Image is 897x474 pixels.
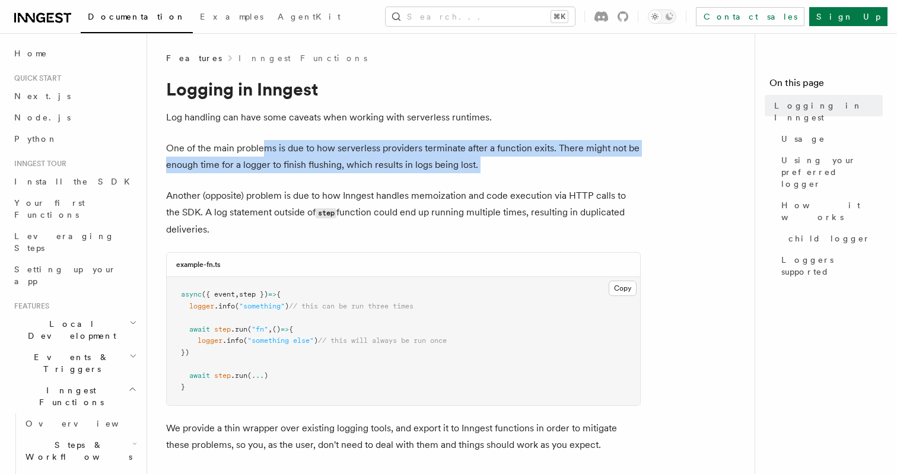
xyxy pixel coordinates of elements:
span: } [181,383,185,391]
span: step [214,325,231,333]
a: AgentKit [271,4,348,32]
span: .run [231,371,247,380]
span: Python [14,134,58,144]
a: Next.js [9,85,139,107]
a: Your first Functions [9,192,139,225]
span: { [276,290,281,298]
a: Loggers supported [777,249,883,282]
span: Using your preferred logger [781,154,883,190]
span: logger [198,336,222,345]
a: Install the SDK [9,171,139,192]
span: How it works [781,199,883,223]
span: AgentKit [278,12,341,21]
a: Inngest Functions [238,52,367,64]
span: Inngest tour [9,159,66,168]
p: Log handling can have some caveats when working with serverless runtimes. [166,109,641,126]
span: ) [264,371,268,380]
span: async [181,290,202,298]
span: Leveraging Steps [14,231,114,253]
span: Home [14,47,47,59]
a: Using your preferred logger [777,149,883,195]
span: logger [189,302,214,310]
span: => [268,290,276,298]
span: "fn" [252,325,268,333]
span: ( [243,336,247,345]
p: We provide a thin wrapper over existing logging tools, and export it to Inngest functions in orde... [166,420,641,453]
span: ( [247,371,252,380]
button: Search...⌘K [386,7,575,26]
span: Inngest Functions [9,384,128,408]
span: Documentation [88,12,186,21]
span: await [189,371,210,380]
span: () [272,325,281,333]
span: , [235,290,239,298]
span: step [214,371,231,380]
span: ) [314,336,318,345]
span: "something else" [247,336,314,345]
button: Inngest Functions [9,380,139,413]
a: child logger [784,228,883,249]
a: Setting up your app [9,259,139,292]
span: ( [235,302,239,310]
p: One of the main problems is due to how serverless providers terminate after a function exits. The... [166,140,641,173]
span: Overview [26,419,148,428]
span: Node.js [14,113,71,122]
span: await [189,325,210,333]
span: // this can be run three times [289,302,413,310]
span: Next.js [14,91,71,101]
button: Events & Triggers [9,346,139,380]
a: Home [9,43,139,64]
span: ... [252,371,264,380]
span: }) [181,348,189,357]
span: Usage [781,133,825,145]
button: Toggle dark mode [648,9,676,24]
a: Examples [193,4,271,32]
a: Leveraging Steps [9,225,139,259]
a: Contact sales [696,7,804,26]
a: Documentation [81,4,193,33]
a: How it works [777,195,883,228]
span: Your first Functions [14,198,85,219]
span: Examples [200,12,263,21]
h4: On this page [769,76,883,95]
span: Steps & Workflows [21,439,132,463]
span: ) [285,302,289,310]
kbd: ⌘K [551,11,568,23]
span: Install the SDK [14,177,137,186]
button: Steps & Workflows [21,434,139,467]
a: Python [9,128,139,149]
span: .info [222,336,243,345]
button: Copy [609,281,637,296]
span: { [289,325,293,333]
span: ( [247,325,252,333]
a: Logging in Inngest [769,95,883,128]
span: Features [9,301,49,311]
span: Loggers supported [781,254,883,278]
span: Features [166,52,222,64]
a: Sign Up [809,7,888,26]
span: , [268,325,272,333]
span: Logging in Inngest [774,100,883,123]
span: .run [231,325,247,333]
span: .info [214,302,235,310]
span: step }) [239,290,268,298]
a: Overview [21,413,139,434]
button: Local Development [9,313,139,346]
a: Usage [777,128,883,149]
p: Another (opposite) problem is due to how Inngest handles memoization and code execution via HTTP ... [166,187,641,238]
span: "something" [239,302,285,310]
code: step [316,208,336,218]
span: => [281,325,289,333]
h1: Logging in Inngest [166,78,641,100]
h3: example-fn.ts [176,260,221,269]
span: Setting up your app [14,265,116,286]
span: ({ event [202,290,235,298]
span: Local Development [9,318,129,342]
span: Quick start [9,74,61,83]
span: // this will always be run once [318,336,447,345]
span: child logger [788,233,870,244]
span: Events & Triggers [9,351,129,375]
a: Node.js [9,107,139,128]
